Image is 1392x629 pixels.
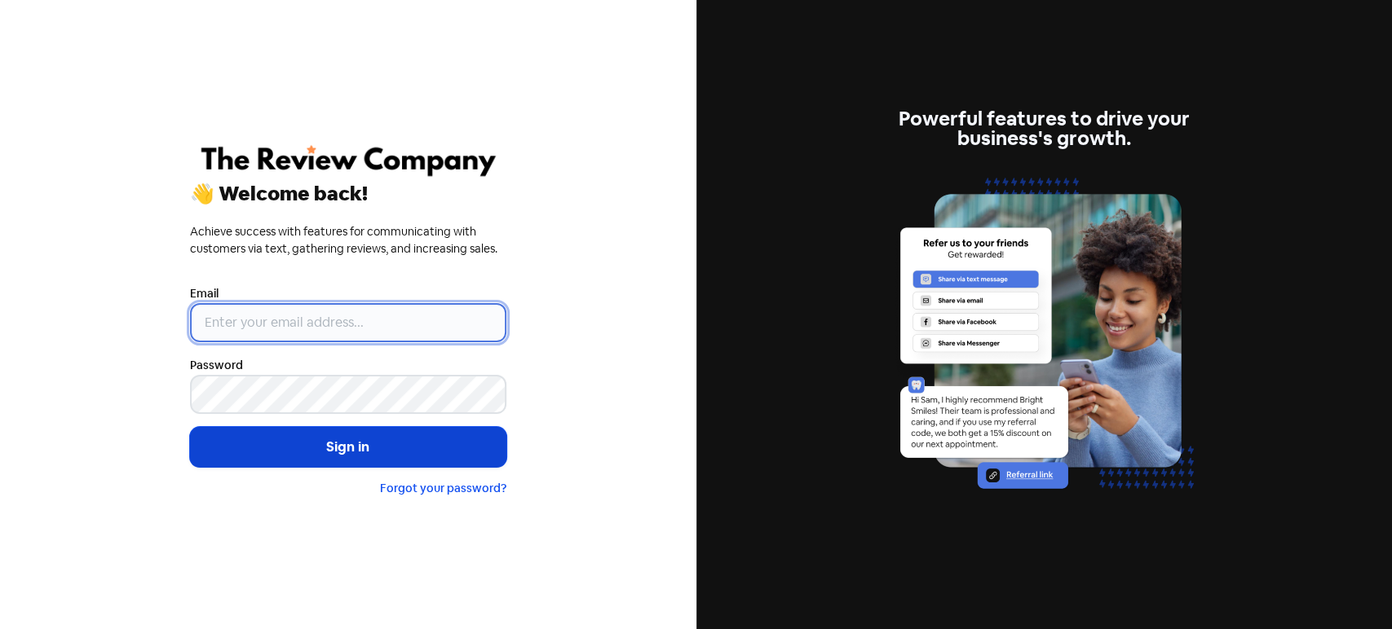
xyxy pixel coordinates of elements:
[380,481,506,495] a: Forgot your password?
[190,357,243,374] label: Password
[190,303,506,342] input: Enter your email address...
[886,109,1202,148] div: Powerful features to drive your business's growth.
[190,427,506,468] button: Sign in
[886,168,1202,519] img: referrals
[190,184,506,204] div: 👋 Welcome back!
[190,223,506,257] div: Achieve success with features for communicating with customers via text, gathering reviews, and i...
[190,285,219,302] label: Email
